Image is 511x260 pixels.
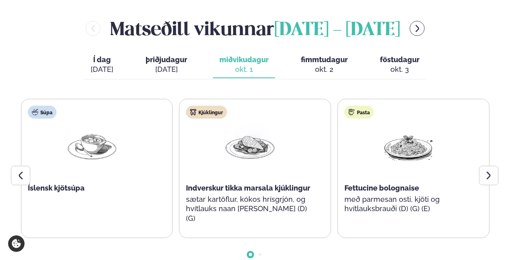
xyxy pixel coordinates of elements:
[8,235,25,252] a: Cookie settings
[190,109,196,115] img: chicken.svg
[28,184,85,192] span: Íslensk kjötsúpa
[219,65,269,74] div: okt. 1
[84,52,120,78] button: Í dag [DATE]
[259,253,262,256] span: Go to slide 2
[380,65,419,74] div: okt. 3
[219,55,269,64] span: miðvikudagur
[213,52,275,78] button: miðvikudagur okt. 1
[91,65,113,74] div: [DATE]
[301,55,348,64] span: fimmtudagur
[410,21,425,36] button: menu-btn-right
[139,52,194,78] button: þriðjudagur [DATE]
[373,52,426,78] button: föstudagur okt. 3
[344,184,419,192] span: Fettucine bolognaise
[249,253,252,256] span: Go to slide 1
[186,106,227,119] div: Kjúklingur
[186,184,310,192] span: Indverskur tikka marsala kjúklingur
[110,15,400,42] h2: Matseðill vikunnar
[301,65,348,74] div: okt. 2
[383,125,434,163] img: Spagetti.png
[348,109,355,115] img: pasta.svg
[186,195,314,224] p: sætar kartöflur, kókos hrísgrjón, og hvítlauks naan [PERSON_NAME] (D) (G)
[224,125,276,163] img: Chicken-breast.png
[344,195,473,214] p: með parmesan osti, kjöti og hvítlauksbrauði (D) (G) (E)
[294,52,354,78] button: fimmtudagur okt. 2
[274,21,400,39] span: [DATE] - [DATE]
[146,65,187,74] div: [DATE]
[66,125,118,163] img: Soup.png
[86,21,100,36] button: menu-btn-left
[344,106,374,119] div: Pasta
[146,55,187,64] span: þriðjudagur
[380,55,419,64] span: föstudagur
[91,55,113,65] span: Í dag
[32,109,38,115] img: soup.svg
[28,106,56,119] div: Súpa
